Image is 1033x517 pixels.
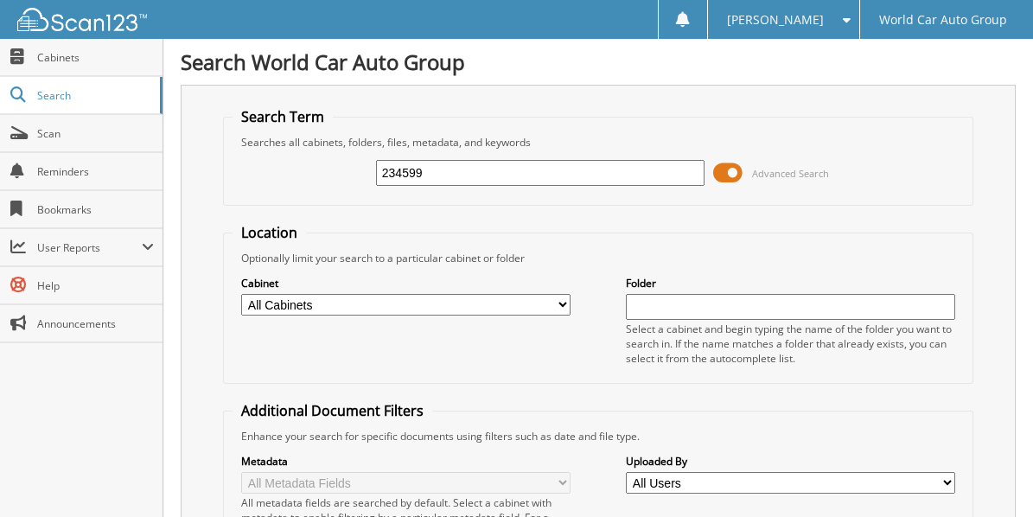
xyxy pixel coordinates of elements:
span: [PERSON_NAME] [727,15,824,25]
span: Reminders [37,164,154,179]
legend: Location [233,223,306,242]
span: Bookmarks [37,202,154,217]
h1: Search World Car Auto Group [181,48,1016,76]
legend: Additional Document Filters [233,401,432,420]
div: Enhance your search for specific documents using filters such as date and file type. [233,429,963,444]
label: Cabinet [241,276,570,290]
span: Scan [37,126,154,141]
span: Announcements [37,316,154,331]
span: Advanced Search [752,167,829,180]
iframe: Chat Widget [947,434,1033,517]
div: Optionally limit your search to a particular cabinet or folder [233,251,963,265]
label: Folder [626,276,954,290]
img: scan123-logo-white.svg [17,8,147,31]
span: Help [37,278,154,293]
span: Search [37,88,151,103]
span: World Car Auto Group [879,15,1007,25]
span: User Reports [37,240,142,255]
span: Cabinets [37,50,154,65]
label: Metadata [241,454,570,469]
div: Select a cabinet and begin typing the name of the folder you want to search in. If the name match... [626,322,954,366]
label: Uploaded By [626,454,954,469]
legend: Search Term [233,107,333,126]
div: Searches all cabinets, folders, files, metadata, and keywords [233,135,963,150]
